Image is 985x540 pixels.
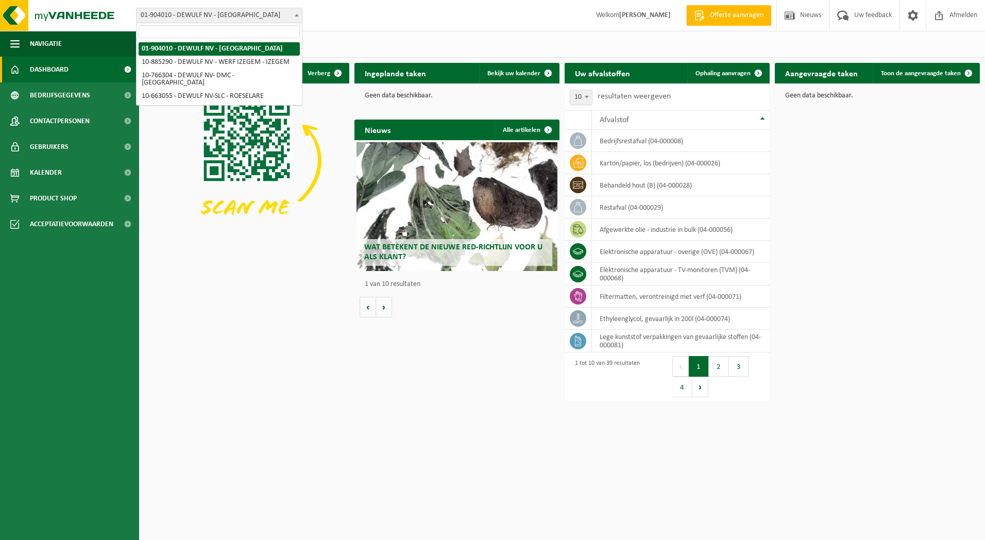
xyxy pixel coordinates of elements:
button: 4 [672,377,692,397]
a: Toon de aangevraagde taken [873,63,979,83]
p: 1 van 10 resultaten [365,281,554,288]
span: Contactpersonen [30,108,90,134]
span: 10 [570,90,592,105]
strong: [PERSON_NAME] [619,11,671,19]
span: Bedrijfsgegevens [30,82,90,108]
span: Gebruikers [30,134,69,160]
a: Offerte aanvragen [686,5,771,26]
span: Kalender [30,160,62,185]
span: 10 [570,90,592,105]
img: Download de VHEPlus App [144,83,349,238]
td: karton/papier, los (bedrijven) (04-000026) [592,152,770,174]
span: Offerte aanvragen [707,10,766,21]
span: Verberg [308,70,330,77]
button: 2 [709,356,729,377]
a: Ophaling aanvragen [687,63,769,83]
span: 01-904010 - DEWULF NV - ROESELARE [136,8,302,23]
button: Vorige [360,297,376,317]
td: filtermatten, verontreinigd met verf (04-000071) [592,285,770,308]
button: Previous [672,356,689,377]
span: Product Shop [30,185,77,211]
p: Geen data beschikbaar. [365,92,549,99]
h2: Aangevraagde taken [775,63,868,83]
td: elektronische apparatuur - overige (OVE) (04-000067) [592,241,770,263]
button: 3 [729,356,749,377]
a: Alle artikelen [495,120,558,140]
h2: Nieuws [354,120,401,140]
span: Wat betekent de nieuwe RED-richtlijn voor u als klant? [364,243,542,261]
div: 1 tot 10 van 39 resultaten [570,355,640,398]
td: behandeld hout (B) (04-000028) [592,174,770,196]
span: Bekijk uw kalender [487,70,540,77]
button: Verberg [299,63,348,83]
td: elektronische apparatuur - TV-monitoren (TVM) (04-000068) [592,263,770,285]
td: afgewerkte olie - industrie in bulk (04-000056) [592,218,770,241]
a: Wat betekent de nieuwe RED-richtlijn voor u als klant? [356,142,557,271]
span: Dashboard [30,57,69,82]
label: resultaten weergeven [598,92,671,100]
a: Bekijk uw kalender [479,63,558,83]
button: Next [692,377,708,397]
li: 01-904010 - DEWULF NV - [GEOGRAPHIC_DATA] [139,42,300,56]
p: Geen data beschikbaar. [785,92,970,99]
li: 10-766304 - DEWULF NV- DMC - [GEOGRAPHIC_DATA] [139,69,300,90]
button: Volgende [376,297,392,317]
span: Toon de aangevraagde taken [881,70,961,77]
span: Ophaling aanvragen [695,70,751,77]
span: Navigatie [30,31,62,57]
td: bedrijfsrestafval (04-000008) [592,130,770,152]
td: ethyleenglycol, gevaarlijk in 200l (04-000074) [592,308,770,330]
h2: Ingeplande taken [354,63,436,83]
span: Acceptatievoorwaarden [30,211,113,237]
li: 10-663055 - DEWULF NV-SLC - ROESELARE [139,90,300,103]
li: 10-885290 - DEWULF NV - WERF IZEGEM - IZEGEM [139,56,300,69]
td: lege kunststof verpakkingen van gevaarlijke stoffen (04-000081) [592,330,770,352]
td: restafval (04-000029) [592,196,770,218]
span: 01-904010 - DEWULF NV - ROESELARE [137,8,302,23]
h2: Uw afvalstoffen [565,63,640,83]
button: 1 [689,356,709,377]
span: Afvalstof [600,116,629,124]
